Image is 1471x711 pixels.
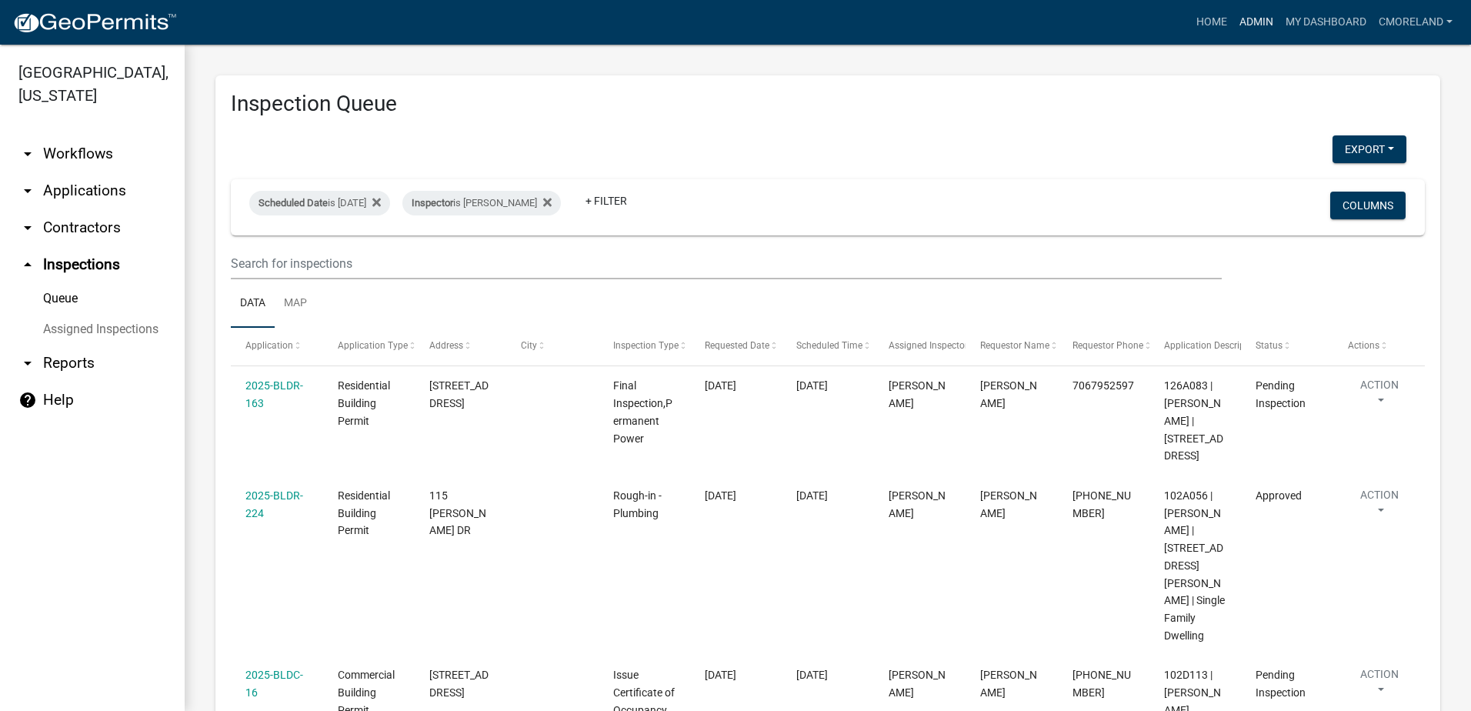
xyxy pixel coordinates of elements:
span: 106 LAKEVIEW EST DR [429,669,489,699]
span: Inspector [412,197,453,209]
button: Columns [1330,192,1406,219]
span: Residential Building Permit [338,379,390,427]
a: + Filter [573,187,639,215]
span: Approved [1256,489,1302,502]
span: Michele Rivera [889,489,946,519]
span: Terrell [980,669,1037,699]
span: 10/02/2025 [705,379,736,392]
a: Map [275,279,316,329]
a: 2025-BLDR-224 [245,489,303,519]
span: Scheduled Time [796,340,862,351]
i: arrow_drop_down [18,182,37,200]
div: is [DATE] [249,191,390,215]
a: cmoreland [1373,8,1459,37]
datatable-header-cell: Application Type [322,328,414,365]
datatable-header-cell: Assigned Inspector [874,328,966,365]
span: Pending Inspection [1256,669,1306,699]
div: is [PERSON_NAME] [402,191,561,215]
span: 102A056 | TIRADO JAVIER | 115 ELLMAN DR | Single Family Dwelling [1164,489,1225,642]
span: Michele Rivera [889,669,946,699]
i: arrow_drop_down [18,219,37,237]
button: Action [1348,487,1411,526]
span: 10/10/2025 [705,669,736,681]
datatable-header-cell: Scheduled Time [782,328,873,365]
datatable-header-cell: Inspection Type [599,328,690,365]
datatable-header-cell: Requested Date [690,328,782,365]
span: Scheduled Date [259,197,328,209]
span: Requested Date [705,340,769,351]
span: Rough-in - Plumbing [613,489,662,519]
datatable-header-cell: Status [1241,328,1333,365]
span: Residential Building Permit [338,489,390,537]
span: Requestor Phone [1072,340,1143,351]
span: 126A083 | Oglesby Mindy | 558 ROCKVILLE SPRINGS DR [1164,379,1223,462]
datatable-header-cell: Application [231,328,322,365]
a: 2025-BLDC-16 [245,669,303,699]
i: arrow_drop_up [18,255,37,274]
button: Action [1348,666,1411,705]
span: 7067952597 [1072,379,1134,392]
span: 11/03/2025 [705,489,736,502]
datatable-header-cell: Application Description [1149,328,1241,365]
span: Inspection Type [613,340,679,351]
div: [DATE] [796,666,859,684]
span: Application Description [1164,340,1261,351]
span: Josh Clark [980,489,1037,519]
span: Final Inspection,Permanent Power [613,379,672,444]
div: [DATE] [796,487,859,505]
span: City [521,340,537,351]
i: help [18,391,37,409]
div: [DATE] [796,377,859,395]
span: 706-207-7354 [1072,669,1131,699]
span: Application Type [338,340,408,351]
span: 115 ELLMAN DR [429,489,486,537]
h3: Inspection Queue [231,91,1425,117]
span: Michele Rivera [889,379,946,409]
button: Export [1333,135,1406,163]
span: Mindy Oglesby [980,379,1037,409]
span: 404-771-8805 [1072,489,1131,519]
span: Requestor Name [980,340,1049,351]
span: Status [1256,340,1283,351]
span: Application [245,340,293,351]
a: My Dashboard [1279,8,1373,37]
span: Pending Inspection [1256,379,1306,409]
i: arrow_drop_down [18,145,37,163]
datatable-header-cell: Address [415,328,506,365]
datatable-header-cell: Requestor Name [966,328,1057,365]
span: 558 ROCKVILLE SPRINGS DR [429,379,489,409]
a: 2025-BLDR-163 [245,379,303,409]
i: arrow_drop_down [18,354,37,372]
span: Assigned Inspector [889,340,968,351]
a: Admin [1233,8,1279,37]
span: Address [429,340,463,351]
datatable-header-cell: City [506,328,598,365]
a: Data [231,279,275,329]
span: Actions [1348,340,1379,351]
button: Action [1348,377,1411,416]
datatable-header-cell: Actions [1333,328,1425,365]
a: Home [1190,8,1233,37]
datatable-header-cell: Requestor Phone [1057,328,1149,365]
input: Search for inspections [231,248,1222,279]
